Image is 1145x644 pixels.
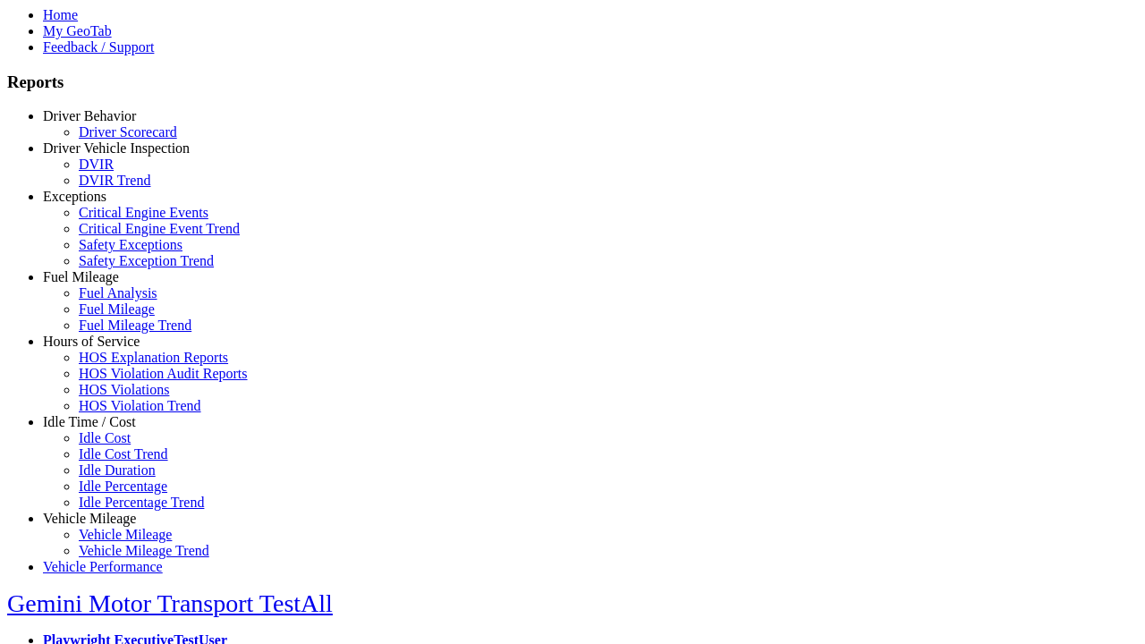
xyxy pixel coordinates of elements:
a: Fuel Mileage Trend [79,318,191,333]
a: Idle Percentage [79,479,167,494]
a: Safety Exceptions [79,237,182,252]
a: HOS Violation Trend [79,398,201,413]
a: DVIR [79,157,114,172]
a: HOS Explanation Reports [79,350,228,365]
a: Idle Duration [79,462,156,478]
a: HOS Violation Audit Reports [79,366,248,381]
a: Feedback / Support [43,39,154,55]
a: Critical Engine Events [79,205,208,220]
a: Idle Percentage Trend [79,495,204,510]
a: My GeoTab [43,23,112,38]
h3: Reports [7,72,1138,92]
a: Critical Engine Event Trend [79,221,240,236]
a: Hours of Service [43,334,140,349]
a: Driver Vehicle Inspection [43,140,190,156]
a: Vehicle Mileage Trend [79,543,209,558]
a: Idle Cost [79,430,131,445]
a: Safety Exception Trend [79,253,214,268]
a: Home [43,7,78,22]
a: Vehicle Mileage [79,527,172,542]
a: Fuel Analysis [79,285,157,301]
a: Gemini Motor Transport TestAll [7,589,333,617]
a: HOS Violations [79,382,169,397]
a: Fuel Mileage [79,301,155,317]
a: Idle Cost Trend [79,446,168,462]
a: Fuel Mileage [43,269,119,284]
a: DVIR Trend [79,173,150,188]
a: Vehicle Performance [43,559,163,574]
a: Vehicle Mileage [43,511,136,526]
a: Exceptions [43,189,106,204]
a: Driver Behavior [43,108,136,123]
a: Idle Time / Cost [43,414,136,429]
a: Driver Scorecard [79,124,177,140]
